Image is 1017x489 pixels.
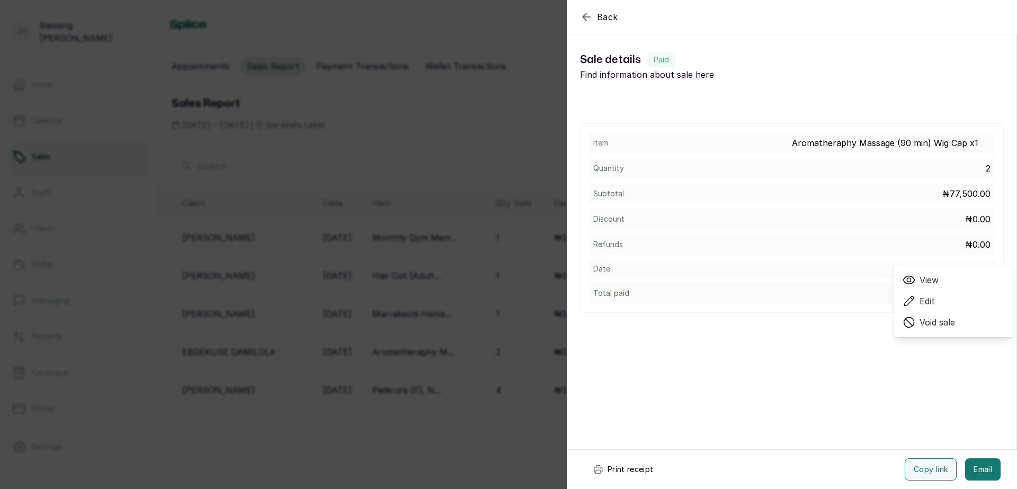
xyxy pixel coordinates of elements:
p: ₦77,500.00 [942,187,991,200]
p: 2 [986,162,991,175]
p: ₦0.00 [965,238,991,251]
p: Subtotal [593,188,624,199]
label: Paid [647,52,675,67]
p: Find information about sale here [580,68,792,81]
p: Item [593,138,608,148]
span: View [920,274,939,286]
button: Copy link [905,458,957,481]
span: Void sale [920,316,955,329]
button: Back [580,11,618,23]
button: Print receipt [584,458,662,481]
p: Refunds [593,239,623,250]
span: Back [597,11,618,23]
p: Date [593,264,610,274]
p: ₦0.00 [965,213,991,225]
p: Quantity [593,163,624,174]
p: Aromatheraphy Massage (90 min) Wig Cap x1 [792,137,991,149]
span: Edit [920,295,935,307]
p: Discount [593,214,625,224]
h1: Sale details [580,51,792,68]
p: Total paid [593,288,629,298]
button: Email [965,458,1001,481]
